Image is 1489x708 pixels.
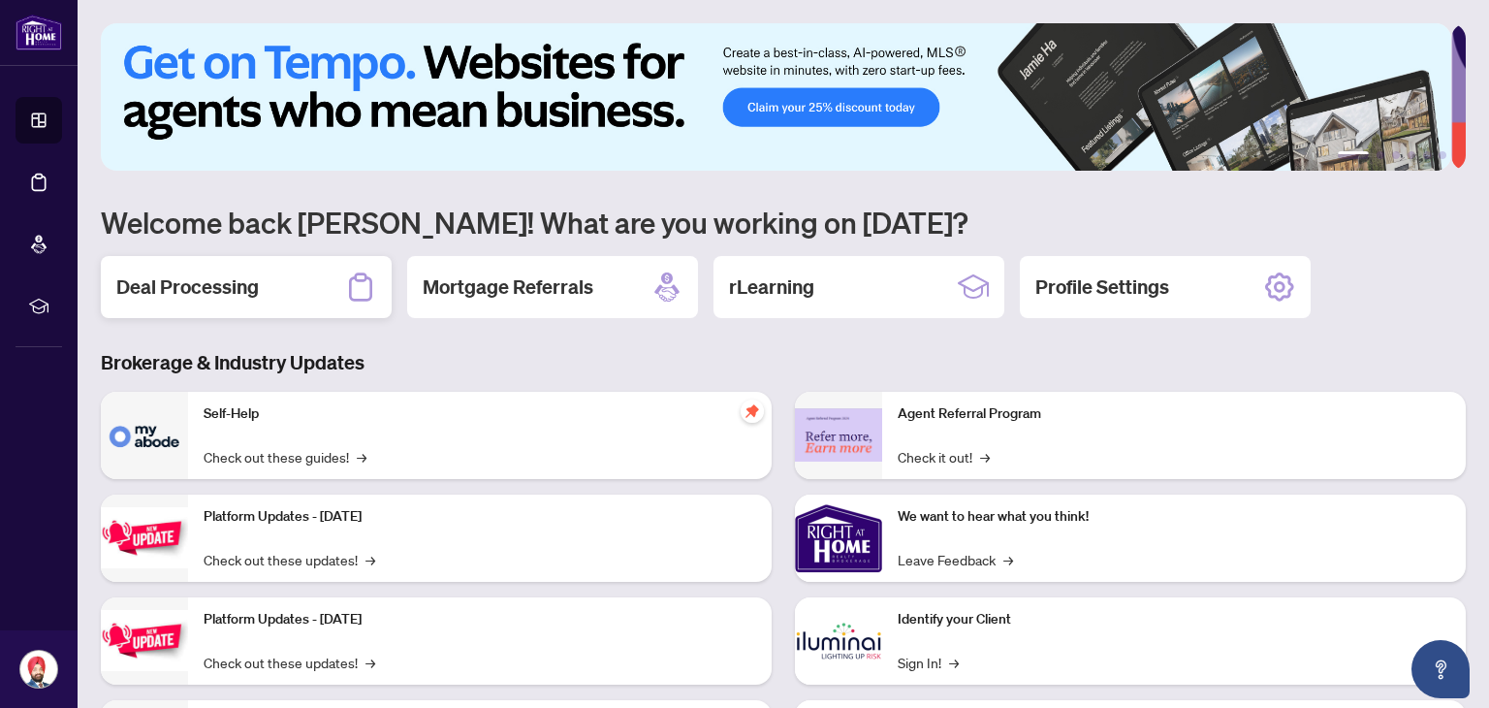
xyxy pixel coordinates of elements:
p: Self-Help [204,403,756,425]
a: Sign In!→ [898,652,959,673]
img: Platform Updates - July 21, 2025 [101,507,188,568]
p: Platform Updates - [DATE] [204,609,756,630]
img: logo [16,15,62,50]
span: → [980,446,990,467]
button: 6 [1439,151,1446,159]
span: → [357,446,366,467]
h2: Deal Processing [116,274,259,301]
button: 5 [1423,151,1431,159]
img: Self-Help [101,392,188,479]
p: Platform Updates - [DATE] [204,506,756,528]
h1: Welcome back [PERSON_NAME]! What are you working on [DATE]? [101,204,1466,241]
button: Open asap [1411,640,1470,698]
a: Check out these updates!→ [204,652,375,673]
img: Slide 0 [101,23,1451,171]
a: Check out these updates!→ [204,549,375,570]
p: We want to hear what you think! [898,506,1450,528]
h2: Profile Settings [1035,274,1169,301]
p: Identify your Client [898,609,1450,630]
img: Agent Referral Program [795,408,882,462]
img: Identify your Client [795,597,882,685]
img: Platform Updates - July 8, 2025 [101,610,188,671]
button: 1 [1338,151,1369,159]
span: → [365,652,375,673]
h3: Brokerage & Industry Updates [101,349,1466,376]
h2: Mortgage Referrals [423,274,593,301]
span: → [365,549,375,570]
a: Leave Feedback→ [898,549,1013,570]
h2: rLearning [729,274,814,301]
a: Check it out!→ [898,446,990,467]
a: Check out these guides!→ [204,446,366,467]
button: 4 [1408,151,1415,159]
button: 2 [1377,151,1384,159]
img: Profile Icon [20,651,57,688]
img: We want to hear what you think! [795,495,882,582]
button: 3 [1392,151,1400,159]
span: pushpin [741,400,764,423]
span: → [949,652,959,673]
p: Agent Referral Program [898,403,1450,425]
span: → [1003,549,1013,570]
